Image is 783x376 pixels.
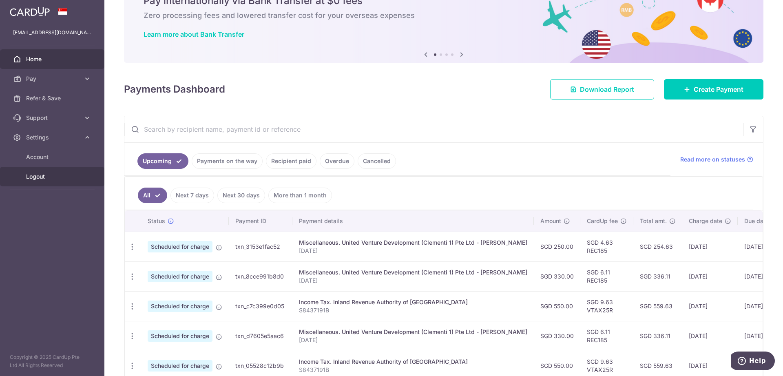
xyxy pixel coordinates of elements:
[682,232,738,261] td: [DATE]
[266,153,316,169] a: Recipient paid
[26,173,80,181] span: Logout
[550,79,654,100] a: Download Report
[534,261,580,291] td: SGD 330.00
[13,29,91,37] p: [EMAIL_ADDRESS][DOMAIN_NAME]
[268,188,332,203] a: More than 1 month
[534,232,580,261] td: SGD 250.00
[299,298,527,306] div: Income Tax. Inland Revenue Authority of [GEOGRAPHIC_DATA]
[633,232,682,261] td: SGD 254.63
[144,11,744,20] h6: Zero processing fees and lowered transfer cost for your overseas expenses
[580,261,633,291] td: SGD 6.11 REC185
[26,55,80,63] span: Home
[26,75,80,83] span: Pay
[148,330,212,342] span: Scheduled for charge
[299,247,527,255] p: [DATE]
[170,188,214,203] a: Next 7 days
[229,232,292,261] td: txn_3153e1fac52
[731,352,775,372] iframe: Opens a widget where you can find more information
[299,239,527,247] div: Miscellaneous. United Venture Development (Clementi 1) Pte Ltd - [PERSON_NAME]
[640,217,667,225] span: Total amt.
[299,336,527,344] p: [DATE]
[229,321,292,351] td: txn_d7605e5aac6
[148,241,212,252] span: Scheduled for charge
[26,133,80,142] span: Settings
[217,188,265,203] a: Next 30 days
[299,366,527,374] p: S8437191B
[299,358,527,366] div: Income Tax. Inland Revenue Authority of [GEOGRAPHIC_DATA]
[26,153,80,161] span: Account
[148,301,212,312] span: Scheduled for charge
[682,261,738,291] td: [DATE]
[299,276,527,285] p: [DATE]
[26,114,80,122] span: Support
[534,291,580,321] td: SGD 550.00
[540,217,561,225] span: Amount
[580,84,634,94] span: Download Report
[148,217,165,225] span: Status
[229,261,292,291] td: txn_8cce991b8d0
[633,261,682,291] td: SGD 336.11
[124,82,225,97] h4: Payments Dashboard
[664,79,763,100] a: Create Payment
[580,291,633,321] td: SGD 9.63 VTAX25R
[580,232,633,261] td: SGD 4.63 REC185
[534,321,580,351] td: SGD 330.00
[137,153,188,169] a: Upcoming
[148,271,212,282] span: Scheduled for charge
[682,321,738,351] td: [DATE]
[299,268,527,276] div: Miscellaneous. United Venture Development (Clementi 1) Pte Ltd - [PERSON_NAME]
[320,153,354,169] a: Overdue
[358,153,396,169] a: Cancelled
[229,291,292,321] td: txn_c7c399e0d05
[192,153,263,169] a: Payments on the way
[633,321,682,351] td: SGD 336.11
[680,155,753,164] a: Read more on statuses
[744,217,769,225] span: Due date
[587,217,618,225] span: CardUp fee
[26,94,80,102] span: Refer & Save
[144,30,244,38] a: Learn more about Bank Transfer
[124,116,743,142] input: Search by recipient name, payment id or reference
[689,217,722,225] span: Charge date
[580,321,633,351] td: SGD 6.11 REC185
[299,306,527,314] p: S8437191B
[680,155,745,164] span: Read more on statuses
[292,210,534,232] th: Payment details
[299,328,527,336] div: Miscellaneous. United Venture Development (Clementi 1) Pte Ltd - [PERSON_NAME]
[682,291,738,321] td: [DATE]
[229,210,292,232] th: Payment ID
[138,188,167,203] a: All
[10,7,50,16] img: CardUp
[694,84,743,94] span: Create Payment
[633,291,682,321] td: SGD 559.63
[148,360,212,372] span: Scheduled for charge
